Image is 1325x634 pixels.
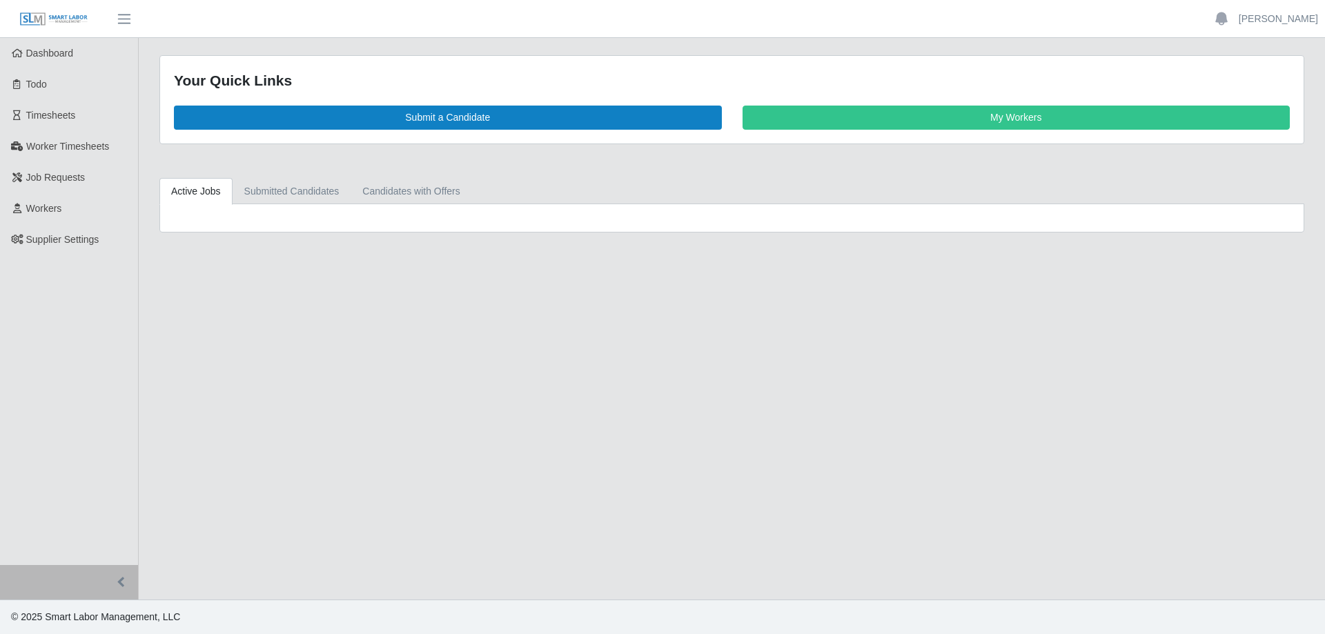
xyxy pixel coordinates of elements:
div: Your Quick Links [174,70,1290,92]
a: My Workers [743,106,1290,130]
span: Todo [26,79,47,90]
a: Submitted Candidates [233,178,351,205]
span: © 2025 Smart Labor Management, LLC [11,611,180,622]
span: Job Requests [26,172,86,183]
a: Candidates with Offers [351,178,471,205]
span: Supplier Settings [26,234,99,245]
a: Active Jobs [159,178,233,205]
span: Timesheets [26,110,76,121]
span: Worker Timesheets [26,141,109,152]
a: [PERSON_NAME] [1239,12,1318,26]
span: Workers [26,203,62,214]
a: Submit a Candidate [174,106,722,130]
img: SLM Logo [19,12,88,27]
span: Dashboard [26,48,74,59]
